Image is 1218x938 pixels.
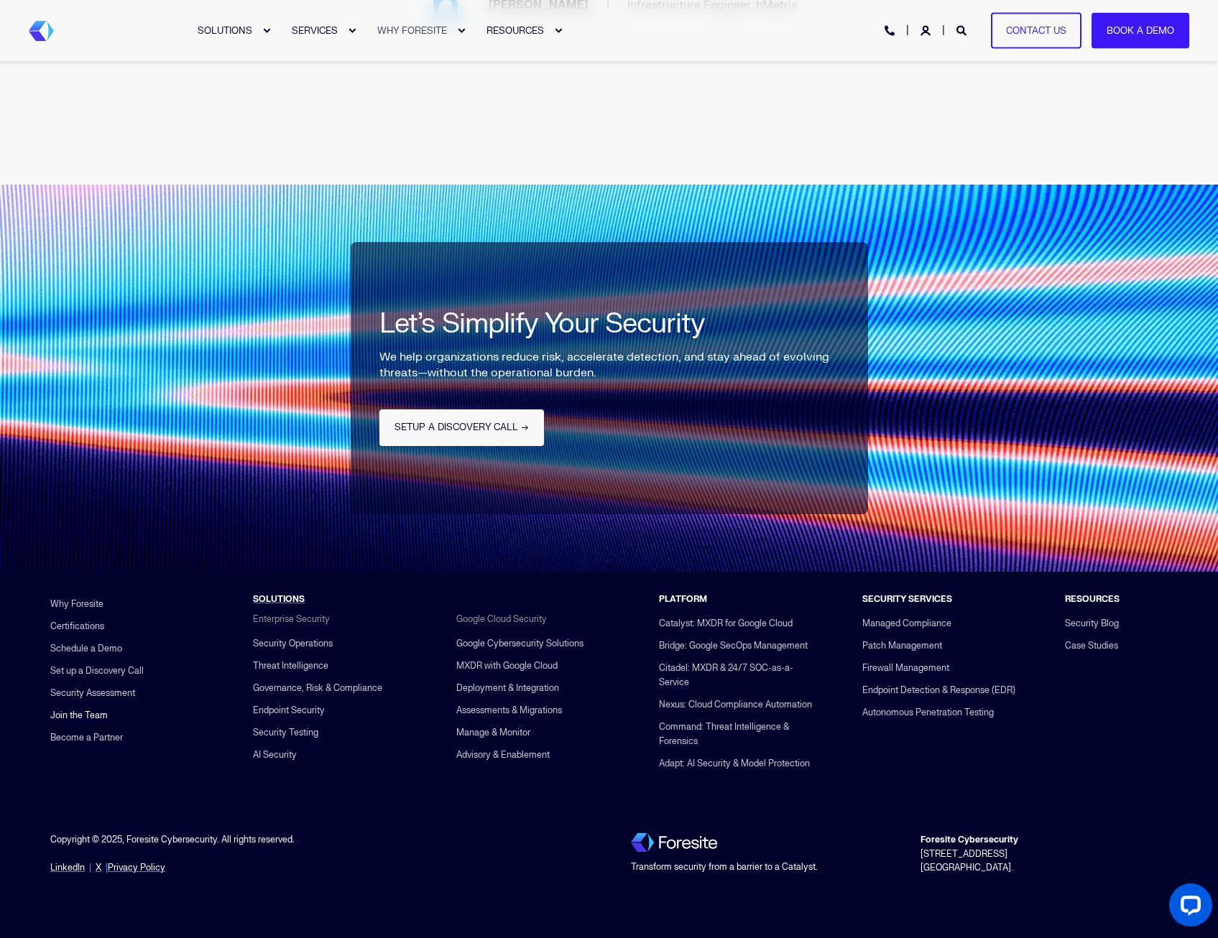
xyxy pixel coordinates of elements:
[862,612,1015,723] div: Navigation Menu
[921,862,1013,873] span: [GEOGRAPHIC_DATA].
[659,634,808,656] a: Bridge: Google SecOps Management
[659,612,793,634] a: Catalyst: MXDR for Google Cloud
[262,27,271,35] div: Expand SOLUTIONS
[96,861,101,875] a: X
[659,693,812,715] a: Nexus: Cloud Compliance Automation
[862,612,951,634] a: Managed Compliance
[1065,612,1119,634] a: Security Blog
[554,27,563,35] div: Expand RESOURCES
[991,12,1081,49] a: Contact Us
[1065,634,1118,656] a: Case Studies
[659,715,818,752] a: Command: Threat Intelligence & Forensics
[862,679,1015,701] a: Endpoint Detection & Response (EDR)
[50,616,104,638] a: Certifications
[253,677,382,700] a: Governance, Risk & Compliance
[253,655,328,677] a: Threat Intelligence
[50,861,85,875] a: LinkedIn
[253,633,382,766] div: Navigation Menu
[50,727,123,749] a: Become a Partner
[89,862,91,873] span: |
[862,656,949,679] a: Firewall Management
[1065,593,1120,605] span: RESOURCES
[50,638,122,660] a: Schedule a Demo
[659,612,818,774] div: Navigation Menu
[253,722,318,744] a: Security Testing
[50,833,588,860] div: Copyright © 2025, Foresite Cybersecurity. All rights reserved.
[457,27,466,35] div: Expand WHY FORESITE
[456,633,583,766] div: Navigation Menu
[29,21,54,41] a: Back to Home
[50,593,144,749] div: Navigation Menu
[377,24,447,36] span: WHY FORESITE
[456,677,559,700] a: Deployment & Integration
[456,613,547,625] span: Google Cloud Security
[198,24,252,36] span: SOLUTIONS
[1158,878,1218,938] iframe: LiveChat chat widget
[253,593,305,605] a: SOLUTIONS
[1065,612,1119,656] div: Navigation Menu
[108,861,165,875] a: Privacy Policy
[631,860,878,874] div: Transform security from a barrier to a Catalyst.
[106,862,165,873] span: |
[50,660,144,682] a: Set up a Discovery Call
[456,700,562,722] a: Assessments & Migrations
[379,409,544,446] a: SETUP A DISCOVERY CALL →
[379,310,839,338] h2: Let’s Simplify Your Security
[956,24,969,36] a: Open Search
[456,655,558,677] a: MXDR with Google Cloud
[862,701,994,723] a: Autonomous Penetration Testing
[659,752,810,774] a: Adapt: AI Security & Model Protection
[50,593,103,616] a: Why Foresite
[631,833,717,852] img: Foresite logo, a hexagon shape of blues with a directional arrow to the right hand side, and the ...
[253,633,333,655] a: Security Operations
[1092,12,1189,49] a: Book a Demo
[379,349,839,381] p: We help organizations reduce risk, accelerate detection, and stay ahead of evolving threats—witho...
[486,24,544,36] span: RESOURCES
[862,634,942,656] a: Patch Management
[50,705,108,727] a: Join the Team
[659,656,818,693] a: Citadel: MXDR & 24/7 SOC-as-a-Service
[348,27,356,35] div: Expand SERVICES
[50,682,135,705] a: Security Assessment
[456,633,583,655] a: Google Cybersecurity Solutions
[253,613,330,625] span: Enterprise Security
[29,21,54,41] img: Foresite brand mark, a hexagon shape of blues with a directional arrow to the right hand side
[456,744,550,766] a: Advisory & Enablement
[862,593,952,605] span: SECURITY SERVICES
[921,834,1018,859] span: [STREET_ADDRESS]
[921,834,1018,845] strong: Foresite Cybersecurity
[659,593,707,605] span: PLATFORM
[921,24,933,36] a: Login
[456,722,530,744] a: Manage & Monitor
[253,744,297,766] a: AI Security
[253,700,325,722] a: Endpoint Security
